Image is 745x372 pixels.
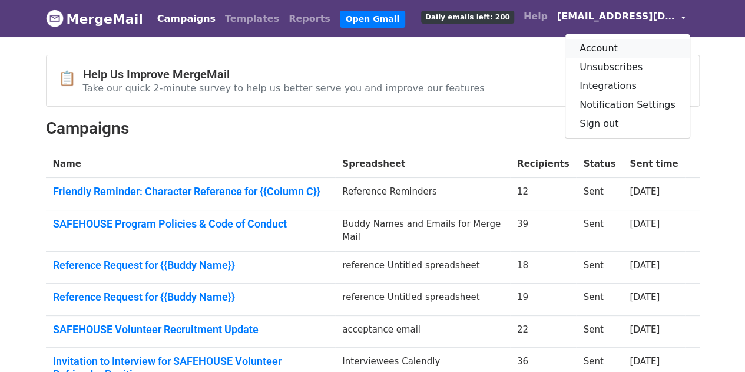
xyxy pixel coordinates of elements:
a: Help [519,5,552,28]
td: acceptance email [335,315,510,348]
td: Sent [576,284,623,316]
a: SAFEHOUSE Volunteer Recruitment Update [53,323,329,336]
th: Status [576,150,623,178]
a: Account [565,39,690,58]
a: Friendly Reminder: Character Reference for {{Column C}} [53,185,329,198]
td: 19 [510,284,577,316]
a: Integrations [565,77,690,96]
a: Unsubscribes [565,58,690,77]
a: Notification Settings [565,96,690,114]
td: Sent [576,251,623,284]
td: Reference Reminders [335,178,510,210]
a: [DATE] [630,260,660,271]
th: Sent time [623,150,685,178]
a: Reference Request for {{Buddy Name}} [53,291,329,304]
span: Daily emails left: 200 [421,11,514,24]
a: Sign out [565,114,690,133]
p: Take our quick 2-minute survey to help us better serve you and improve our features [83,82,485,94]
td: Sent [576,178,623,210]
a: [DATE] [630,324,660,335]
td: 12 [510,178,577,210]
a: MergeMail [46,6,143,31]
td: Sent [576,210,623,251]
td: Sent [576,315,623,348]
a: Campaigns [153,7,220,31]
a: [DATE] [630,186,660,197]
td: reference Untitled spreadsheet [335,284,510,316]
td: reference Untitled spreadsheet [335,251,510,284]
span: [EMAIL_ADDRESS][DOMAIN_NAME] [557,9,675,24]
a: Reference Request for {{Buddy Name}} [53,259,329,272]
th: Recipients [510,150,577,178]
span: 📋 [58,70,83,87]
a: SAFEHOUSE Program Policies & Code of Conduct [53,218,329,231]
a: Open Gmail [340,11,405,28]
td: 22 [510,315,577,348]
th: Spreadsheet [335,150,510,178]
td: Buddy Names and Emails for Merge Mail [335,210,510,251]
a: Templates [220,7,284,31]
a: [DATE] [630,292,660,302]
th: Name [46,150,336,178]
div: [EMAIL_ADDRESS][DOMAIN_NAME] [565,34,690,139]
img: MergeMail logo [46,9,64,27]
a: [DATE] [630,356,660,367]
td: 18 [510,251,577,284]
a: Daily emails left: 200 [416,5,519,28]
a: [DATE] [630,219,660,229]
a: [EMAIL_ADDRESS][DOMAIN_NAME] [552,5,690,32]
h4: Help Us Improve MergeMail [83,67,485,81]
td: 39 [510,210,577,251]
iframe: Chat Widget [686,315,745,372]
h2: Campaigns [46,118,700,139]
a: Reports [284,7,335,31]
